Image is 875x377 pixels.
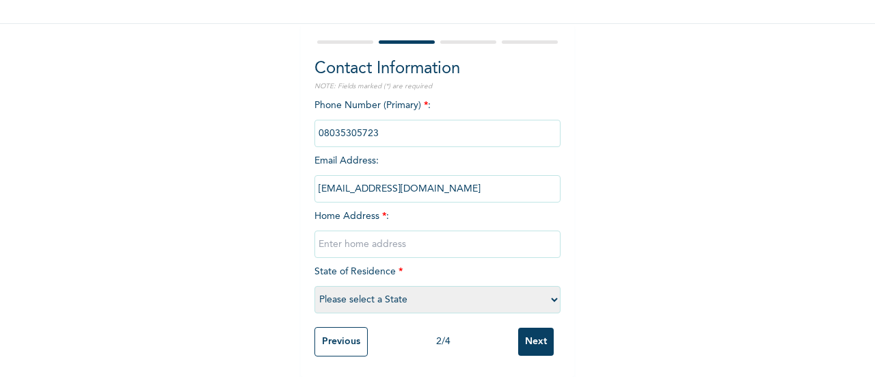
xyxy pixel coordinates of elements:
span: Email Address : [314,156,561,194]
input: Enter home address [314,231,561,258]
p: NOTE: Fields marked (*) are required [314,81,561,92]
input: Enter Primary Phone Number [314,120,561,147]
span: Home Address : [314,211,561,249]
input: Next [518,328,554,356]
input: Previous [314,327,368,356]
div: 2 / 4 [368,335,518,349]
input: Enter email Address [314,175,561,203]
span: Phone Number (Primary) : [314,101,561,138]
h2: Contact Information [314,57,561,81]
span: State of Residence [314,267,561,304]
